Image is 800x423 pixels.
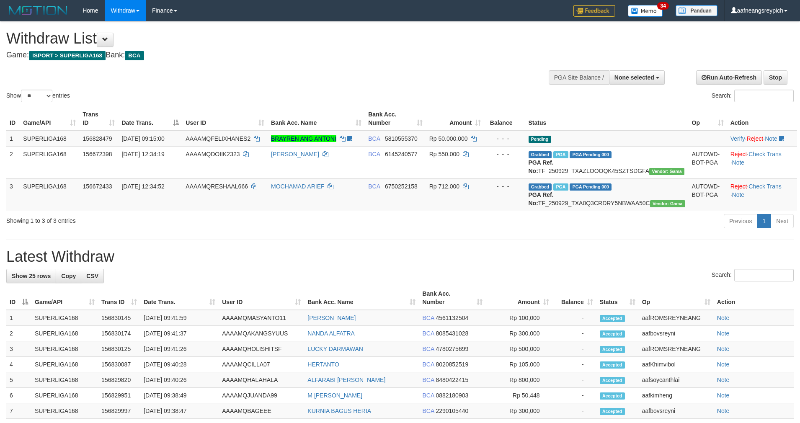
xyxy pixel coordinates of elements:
td: Rp 500,000 [486,341,552,357]
span: [DATE] 12:34:19 [121,151,164,157]
td: [DATE] 09:41:37 [140,326,219,341]
td: aafsoycanthlai [639,372,714,388]
td: SUPERLIGA168 [31,372,98,388]
a: CSV [81,269,104,283]
span: Grabbed [529,183,552,191]
th: Bank Acc. Name: activate to sort column ascending [304,286,419,310]
span: ISPORT > SUPERLIGA168 [29,51,106,60]
span: 34 [657,2,668,10]
th: Action [727,107,797,131]
span: Copy 0882180903 to clipboard [436,392,468,399]
a: Note [717,408,730,414]
span: BCA [368,135,380,142]
td: - [552,403,596,419]
span: BCA [368,183,380,190]
span: Copy [61,273,76,279]
a: Verify [730,135,745,142]
td: SUPERLIGA168 [31,310,98,326]
div: PGA Site Balance / [549,70,609,85]
td: AAAAMQBAGEEE [219,403,304,419]
td: SUPERLIGA168 [31,403,98,419]
th: Date Trans.: activate to sort column descending [118,107,182,131]
span: Copy 6750252158 to clipboard [385,183,418,190]
span: Copy 2290105440 to clipboard [436,408,468,414]
td: AAAAMQHOLISHITSF [219,341,304,357]
td: 3 [6,178,20,211]
th: Action [714,286,794,310]
span: Accepted [600,330,625,338]
a: Note [717,330,730,337]
a: Note [717,392,730,399]
th: Balance: activate to sort column ascending [552,286,596,310]
td: - [552,357,596,372]
span: BCA [422,315,434,321]
td: SUPERLIGA168 [31,341,98,357]
td: 156830145 [98,310,140,326]
span: Copy 5810555370 to clipboard [385,135,418,142]
th: Trans ID: activate to sort column ascending [79,107,118,131]
h1: Latest Withdraw [6,248,794,265]
td: aafROMSREYNEANG [639,341,714,357]
h1: Withdraw List [6,30,525,47]
div: - - - [488,182,521,191]
th: Game/API: activate to sort column ascending [20,107,79,131]
td: SUPERLIGA168 [31,388,98,403]
td: AAAAMQJUANDA99 [219,388,304,403]
th: Op: activate to sort column ascending [639,286,714,310]
td: · · [727,131,797,147]
a: Run Auto-Refresh [696,70,762,85]
span: BCA [422,346,434,352]
span: Rp 50.000.000 [429,135,468,142]
a: Check Trans [748,151,782,157]
input: Search: [734,269,794,281]
a: [PERSON_NAME] [271,151,319,157]
td: aafbovsreyni [639,326,714,341]
span: BCA [422,377,434,383]
span: Grabbed [529,151,552,158]
td: AAAAMQHALAHALA [219,372,304,388]
td: Rp 105,000 [486,357,552,372]
td: 1 [6,131,20,147]
span: Accepted [600,346,625,353]
td: 2 [6,146,20,178]
td: 4 [6,357,31,372]
th: ID [6,107,20,131]
td: SUPERLIGA168 [20,146,79,178]
span: BCA [422,330,434,337]
span: PGA Pending [570,183,612,191]
th: Bank Acc. Name: activate to sort column ascending [268,107,365,131]
td: 156830174 [98,326,140,341]
span: Marked by aafsoycanthlai [553,151,568,158]
span: Accepted [600,408,625,415]
th: User ID: activate to sort column ascending [182,107,268,131]
span: Copy 4780275699 to clipboard [436,346,468,352]
td: Rp 800,000 [486,372,552,388]
td: - [552,372,596,388]
a: HERTANTO [307,361,339,368]
span: BCA [422,392,434,399]
span: Vendor URL: https://trx31.1velocity.biz [650,200,685,207]
a: NANDA ALFATRA [307,330,355,337]
th: Op: activate to sort column ascending [689,107,727,131]
th: Amount: activate to sort column ascending [486,286,552,310]
td: [DATE] 09:41:59 [140,310,219,326]
a: Note [717,315,730,321]
img: panduan.png [676,5,717,16]
td: aafKhimvibol [639,357,714,372]
a: Copy [56,269,81,283]
td: Rp 100,000 [486,310,552,326]
a: Previous [724,214,757,228]
span: BCA [422,361,434,368]
span: AAAAMQRESHAAL666 [186,183,248,190]
a: ALFARABI [PERSON_NAME] [307,377,385,383]
a: Stop [764,70,787,85]
td: Rp 300,000 [486,403,552,419]
td: AAAAMQCILLA07 [219,357,304,372]
th: ID: activate to sort column descending [6,286,31,310]
td: [DATE] 09:38:49 [140,388,219,403]
a: Reject [730,183,747,190]
th: Status [525,107,689,131]
td: SUPERLIGA168 [31,326,98,341]
td: 156830125 [98,341,140,357]
td: 5 [6,372,31,388]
